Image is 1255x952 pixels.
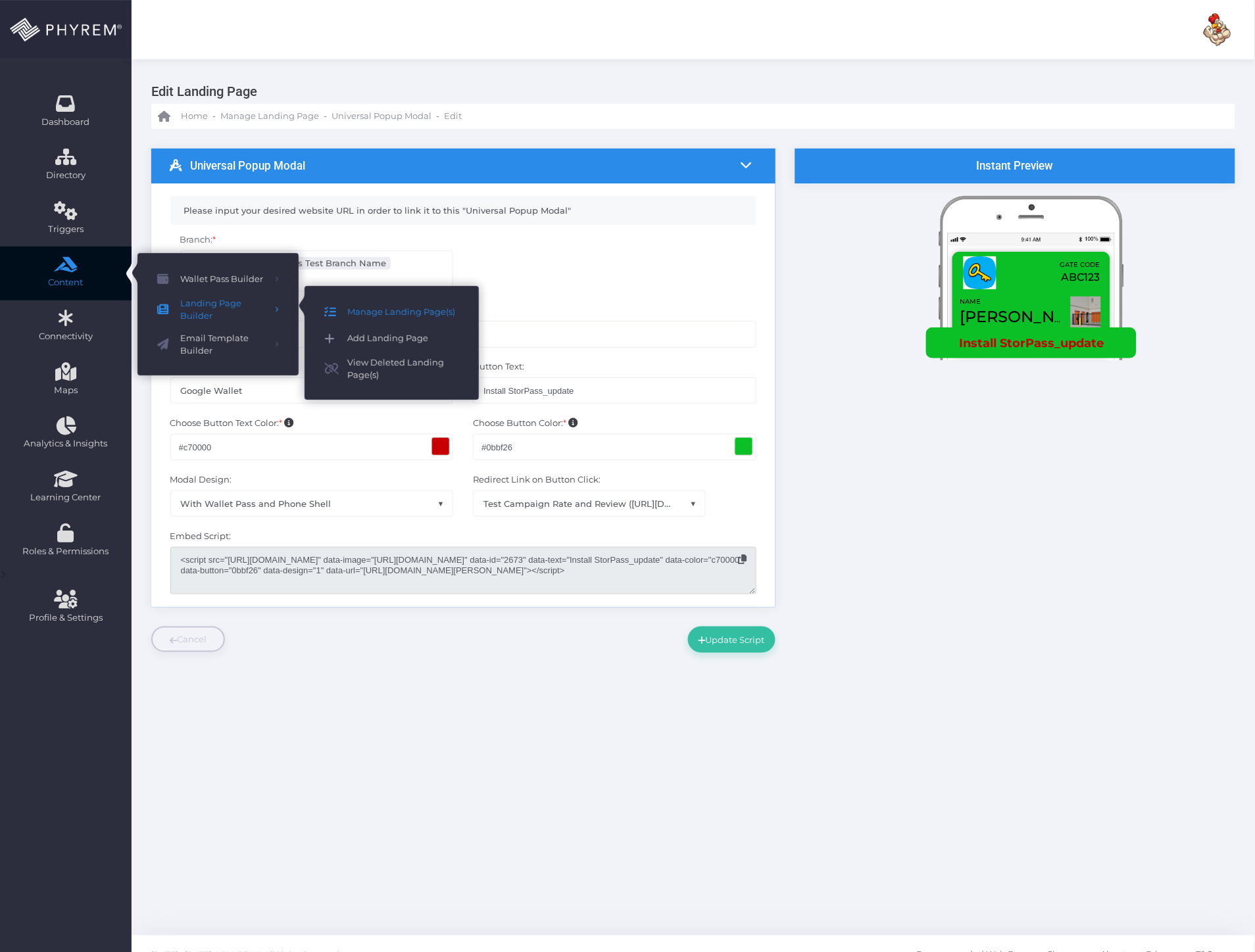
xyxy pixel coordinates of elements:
[170,473,232,487] label: Modal Design:
[332,110,431,123] span: Universal Popup Modal
[347,330,459,347] span: Add Landing Page
[9,223,123,236] span: Triggers
[964,256,997,289] img: Logo
[158,104,208,129] a: Home
[473,360,524,373] label: Button Text:
[181,110,208,123] span: Home
[180,233,216,247] label: Branch:
[473,473,601,487] label: Redirect Link on Button Click:
[444,110,462,123] span: Edit
[9,276,123,289] span: Content
[977,159,1054,172] h3: Instant Preview
[170,530,232,543] label: Embed Script:
[9,330,123,343] span: Connectivity
[444,104,462,129] a: Edit
[170,547,757,595] textarea: Click to Copy.
[688,627,775,653] button: Update Script
[42,116,90,129] span: Dashboard
[170,417,294,430] label: Choose Button Text Color:
[220,104,319,129] a: Manage Landing Page
[9,545,123,558] span: Roles & Permissions
[220,110,319,123] span: Manage Landing Page
[151,79,1225,104] h3: Edit Landing Page
[29,611,103,625] span: Profile & Settings
[210,110,218,123] li: -
[9,437,123,450] span: Analytics & Insights
[54,384,78,397] span: Maps
[180,297,266,323] span: Landing Page Builder
[9,169,123,182] span: Directory
[9,491,123,504] span: Learning Center
[926,327,1137,358] button: Install StorPass_update
[137,327,299,362] a: Email Template Builder
[322,110,329,123] li: -
[191,159,306,172] h3: Universal Popup Modal
[1060,260,1100,269] span: gate code
[170,196,757,225] div: Please input your desired website URL in order to link it to this "Universal Popup Modal"
[151,627,225,653] a: Cancel
[305,325,479,352] a: Add Landing Page
[170,490,454,517] span: With Wallet Pass and Phone Shell
[305,352,479,387] a: View Deleted Landing Page(s)
[347,356,459,382] span: View Deleted Landing Page(s)
[473,417,578,430] label: Choose Button Color:
[473,490,706,517] span: Test Campaign Rate and Review (https://dev.phyl.ink/T6EVWpTA)
[170,377,454,404] span: Google Wallet
[332,104,431,129] a: Universal Popup Modal
[171,491,453,516] span: With Wallet Pass and Phone Shell
[474,491,705,516] span: Test Campaign Rate and Review (https://dev.phyl.ink/T6EVWpTA)
[473,377,756,404] input: Enter Button Text
[137,293,299,327] a: Landing Page Builder
[137,266,299,293] a: Wallet Pass Builder
[434,110,441,123] li: -
[171,378,453,403] span: Google Wallet
[180,271,266,288] span: Wallet Pass Builder
[180,332,266,358] span: Email Template Builder
[305,299,479,325] a: Manage Landing Page(s)
[347,304,459,321] span: Manage Landing Page(s)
